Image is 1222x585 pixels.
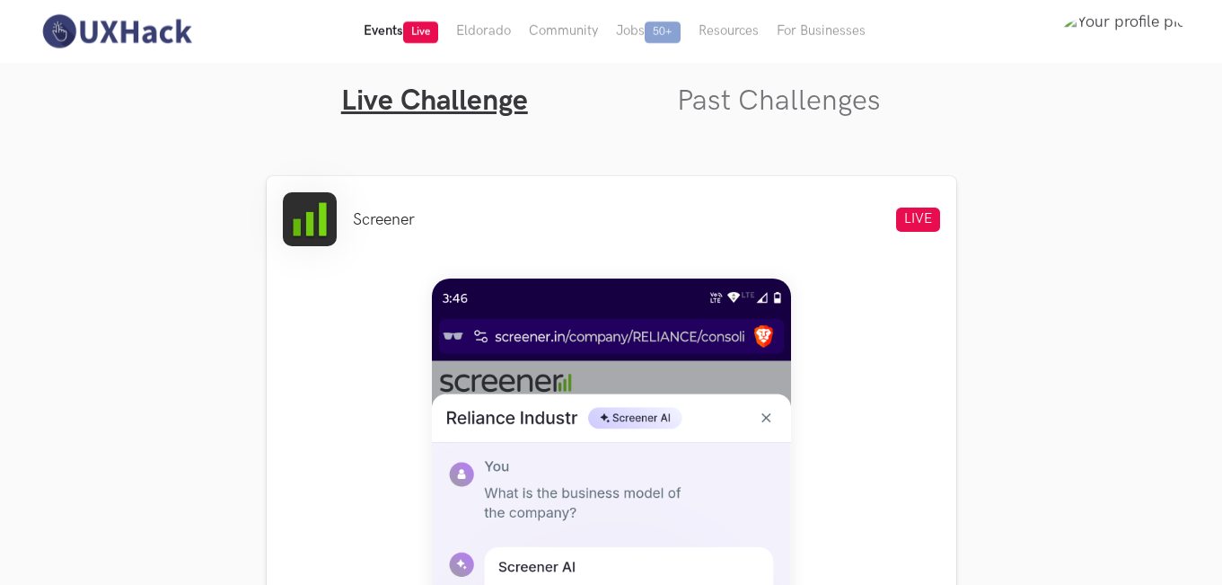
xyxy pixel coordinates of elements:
[37,13,197,50] img: UXHack-logo.png
[353,210,415,229] li: Screener
[1062,13,1185,50] img: Your profile pic
[645,22,681,43] span: 50+
[677,84,881,119] a: Past Challenges
[896,208,940,232] span: LIVE
[403,22,438,43] span: Live
[341,84,528,119] a: Live Challenge
[267,55,956,119] ul: Tabs Interface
